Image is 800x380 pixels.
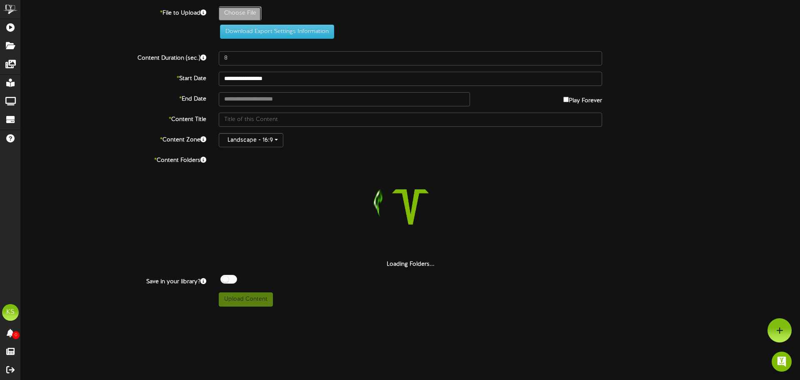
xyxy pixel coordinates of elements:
[15,51,212,63] label: Content Duration (sec.)
[15,113,212,124] label: Content Title
[15,133,212,144] label: Content Zone
[219,292,273,307] button: Upload Content
[220,25,334,39] button: Download Export Settings Information
[216,28,334,35] a: Download Export Settings Information
[357,154,464,260] img: loading-spinner-1.png
[563,97,569,102] input: Play Forever
[15,72,212,83] label: Start Date
[2,304,19,321] div: KS
[772,352,792,372] div: Open Intercom Messenger
[219,133,283,147] button: Landscape - 16:9
[219,113,602,127] input: Title of this Content
[15,275,212,286] label: Save in your library?
[387,261,435,267] strong: Loading Folders...
[15,154,212,165] label: Content Folders
[12,331,20,339] span: 0
[15,92,212,103] label: End Date
[15,6,212,18] label: File to Upload
[563,92,602,105] label: Play Forever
